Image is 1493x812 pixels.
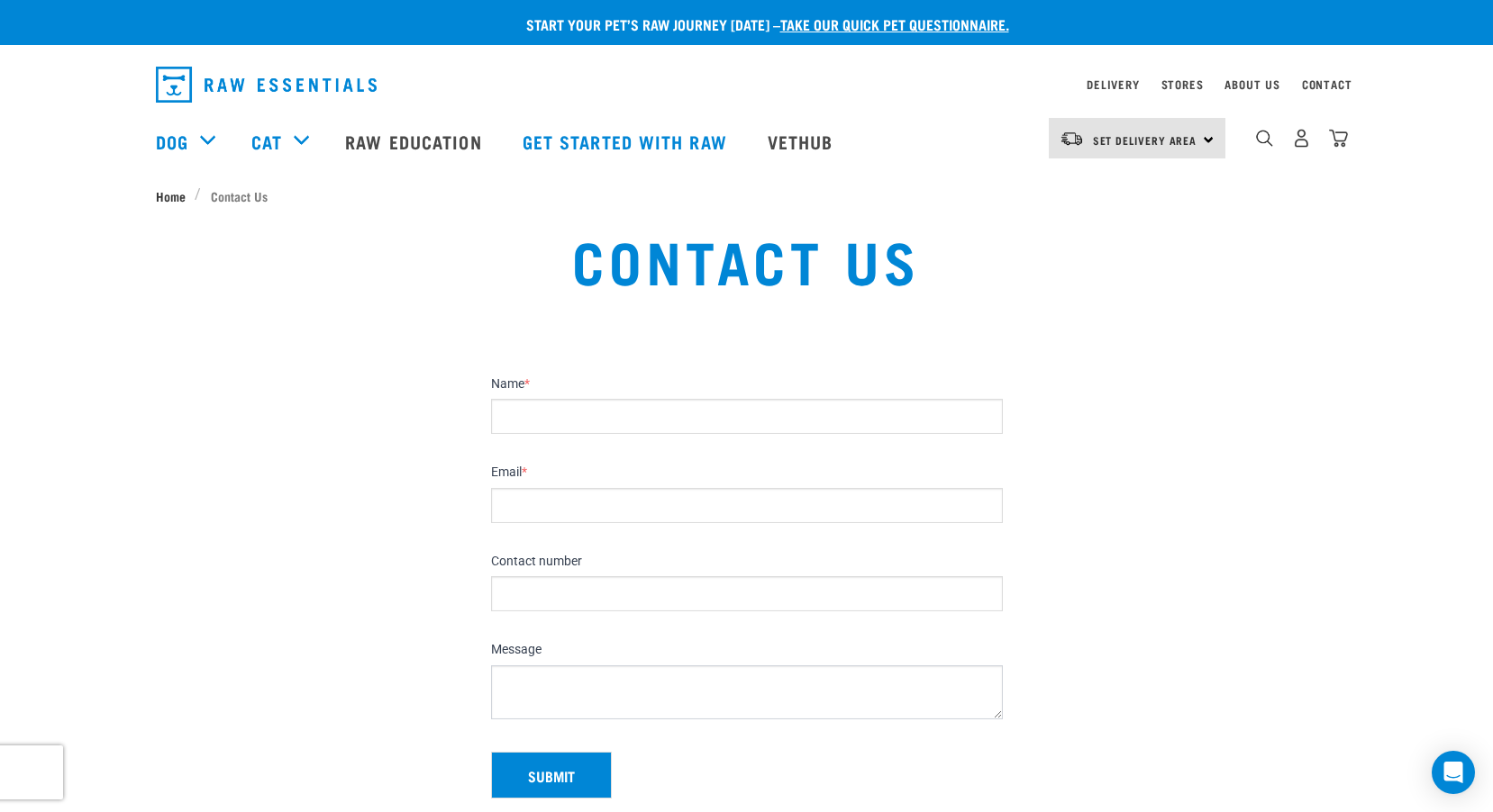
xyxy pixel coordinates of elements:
a: Stores [1161,81,1204,87]
button: Submit [491,752,612,798]
img: user.png [1292,129,1311,148]
a: Cat [251,128,282,155]
a: Delivery [1087,81,1139,87]
label: Message [491,642,1003,658]
img: home-icon-1@2x.png [1256,130,1273,147]
a: About Us [1224,81,1279,87]
img: Raw Essentials Logo [156,67,377,103]
span: Set Delivery Area [1093,137,1197,143]
nav: dropdown navigation [141,59,1352,110]
label: Contact number [491,554,1003,570]
label: Name [491,376,1003,392]
h1: Contact Us [281,227,1212,292]
a: Vethub [750,105,856,177]
a: Contact [1302,81,1352,87]
a: take our quick pet questionnaire. [780,20,1009,28]
nav: breadcrumbs [156,186,1338,205]
a: Raw Education [327,105,504,177]
div: Open Intercom Messenger [1432,751,1475,794]
img: van-moving.png [1060,131,1084,147]
a: Dog [156,128,188,155]
label: Email [491,465,1003,481]
a: Get started with Raw [505,105,750,177]
img: home-icon@2x.png [1329,129,1348,148]
a: Home [156,186,196,205]
span: Home [156,186,186,205]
